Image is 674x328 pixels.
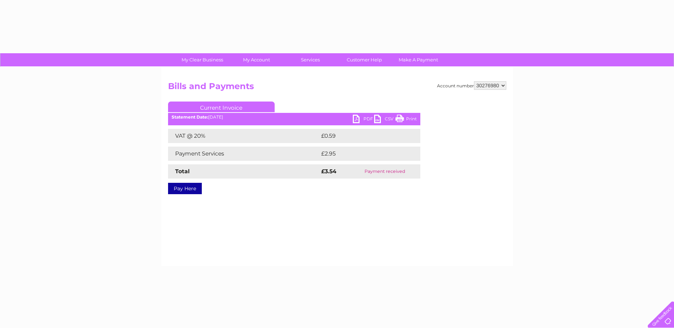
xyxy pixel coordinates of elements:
td: £0.59 [319,129,404,143]
a: Make A Payment [389,53,448,66]
td: VAT @ 20% [168,129,319,143]
td: £2.95 [319,147,404,161]
a: My Clear Business [173,53,232,66]
a: Print [395,115,417,125]
td: Payment Services [168,147,319,161]
a: PDF [353,115,374,125]
a: CSV [374,115,395,125]
div: Account number [437,81,506,90]
b: Statement Date: [172,114,208,120]
a: Customer Help [335,53,394,66]
h2: Bills and Payments [168,81,506,95]
strong: Total [175,168,190,175]
a: Pay Here [168,183,202,194]
a: Current Invoice [168,102,275,112]
a: My Account [227,53,286,66]
div: [DATE] [168,115,420,120]
td: Payment received [350,164,420,179]
strong: £3.54 [321,168,336,175]
a: Services [281,53,340,66]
